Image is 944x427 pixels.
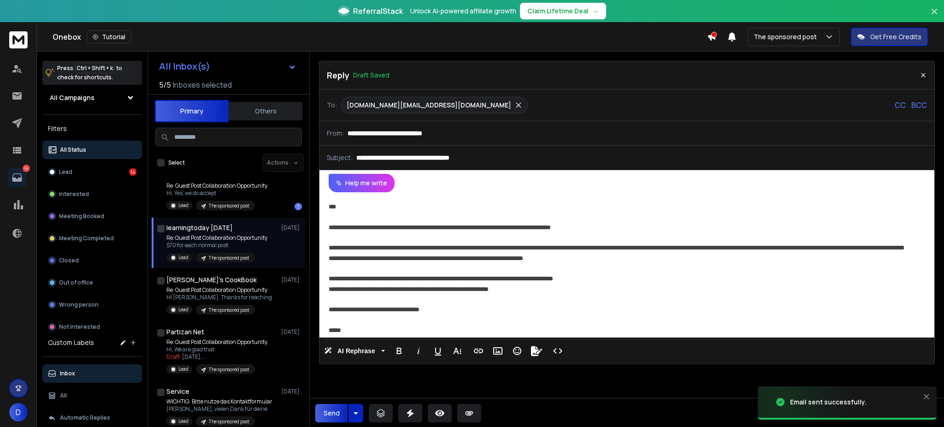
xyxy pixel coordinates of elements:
[281,328,302,336] p: [DATE]
[50,93,94,102] h1: All Campaigns
[336,347,377,355] span: AI Rephrase
[178,306,189,313] p: Lead
[166,346,267,353] p: Hi, We are glad that
[754,32,820,42] p: The sponsored post
[928,6,940,28] button: Close banner
[42,163,142,181] button: Lead14
[281,276,302,284] p: [DATE]
[166,353,181,361] span: Draft:
[911,100,927,111] p: BCC
[178,254,189,261] p: Lead
[166,398,272,405] p: WICHTIG: Bitte nutze das Kontaktformular
[410,6,516,16] p: Unlock AI-powered affiliate growth
[42,273,142,292] button: Out of office
[166,182,267,190] p: Re: Guest Post Collaboration Opportunity
[295,203,302,210] div: 1
[59,323,100,331] p: Not Interested
[182,353,206,361] span: [DATE], ...
[166,242,267,249] p: $70 for each normal post.
[59,257,79,264] p: Closed
[322,342,387,360] button: AI Rephrase
[59,235,114,242] p: Meeting Completed
[59,279,93,286] p: Out of office
[528,342,545,360] button: Signature
[53,30,707,43] div: Onebox
[159,79,171,90] span: 5 / 5
[166,387,189,396] h1: Service
[42,122,142,135] h3: Filters
[42,386,142,405] button: All
[23,165,30,172] p: 14
[59,301,99,308] p: Wrong person
[42,141,142,159] button: All Status
[166,405,272,413] p: [PERSON_NAME], vielen Dank für deine
[209,255,249,261] p: The sponsored post
[42,207,142,225] button: Meeting Booked
[60,370,75,377] p: Inbox
[60,414,110,421] p: Automatic Replies
[9,403,28,421] button: D
[168,159,185,166] label: Select
[42,251,142,270] button: Closed
[166,327,204,337] h1: Partizan Net
[353,6,403,17] span: ReferralStack
[178,418,189,425] p: Lead
[42,296,142,314] button: Wrong person
[60,392,67,399] p: All
[229,101,302,121] button: Others
[410,342,427,360] button: Italic (Ctrl+I)
[8,168,26,187] a: 14
[327,101,337,110] p: To:
[429,342,447,360] button: Underline (Ctrl+U)
[59,168,72,176] p: Lead
[209,418,249,425] p: The sponsored post
[870,32,921,42] p: Get Free Credits
[48,338,94,347] h3: Custom Labels
[327,69,349,82] p: Reply
[42,89,142,107] button: All Campaigns
[851,28,928,46] button: Get Free Credits
[209,202,249,209] p: The sponsored post
[42,318,142,336] button: Not Interested
[790,397,867,407] div: Email sent successfully.
[353,71,389,80] p: Draft Saved
[281,224,302,231] p: [DATE]
[42,409,142,427] button: Automatic Replies
[57,64,122,82] p: Press to check for shortcuts.
[87,30,131,43] button: Tutorial
[209,307,249,314] p: The sponsored post
[129,168,136,176] div: 14
[209,366,249,373] p: The sponsored post
[75,63,114,73] span: Ctrl + Shift + k
[470,342,487,360] button: Insert Link (Ctrl+K)
[895,100,906,111] p: CC
[508,342,526,360] button: Emoticons
[166,294,272,301] p: Hi [PERSON_NAME], Thanks for reaching
[178,366,189,373] p: Lead
[549,342,566,360] button: Code View
[281,388,302,395] p: [DATE]
[166,190,267,197] p: Hi, Yes, we do accept
[448,342,466,360] button: More Text
[327,153,353,162] p: Subject:
[60,146,86,154] p: All Status
[159,62,210,71] h1: All Inbox(s)
[390,342,408,360] button: Bold (Ctrl+B)
[166,223,233,232] h1: learningtoday [DATE]
[329,174,395,192] button: Help me write
[59,190,89,198] p: Interested
[42,364,142,383] button: Inbox
[166,234,267,242] p: Re: Guest Post Collaboration Opportunity
[592,6,599,16] span: →
[489,342,507,360] button: Insert Image (Ctrl+P)
[173,79,232,90] h3: Inboxes selected
[42,229,142,248] button: Meeting Completed
[59,213,104,220] p: Meeting Booked
[166,338,267,346] p: Re: Guest Post Collaboration Opportunity
[152,57,304,76] button: All Inbox(s)
[178,202,189,209] p: Lead
[166,286,272,294] p: Re: Guest Post Collaboration Opportunity
[347,101,511,110] p: [DOMAIN_NAME][EMAIL_ADDRESS][DOMAIN_NAME]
